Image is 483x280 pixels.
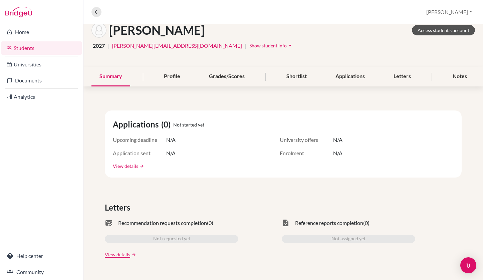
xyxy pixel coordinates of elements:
div: Applications [327,67,373,86]
span: Applications [113,118,161,130]
span: | [245,42,246,50]
span: Not assigned yet [331,235,366,243]
span: Not requested yet [153,235,190,243]
a: View details [105,251,130,258]
button: [PERSON_NAME] [423,6,475,18]
a: Students [1,41,82,55]
span: Not started yet [173,121,204,128]
span: Reference reports completion [295,219,363,227]
span: Letters [105,202,133,214]
div: Grades/Scores [201,67,253,86]
a: [PERSON_NAME][EMAIL_ADDRESS][DOMAIN_NAME] [112,42,242,50]
span: | [107,42,109,50]
a: Help center [1,249,82,263]
a: Home [1,25,82,39]
span: Enrolment [280,149,333,157]
div: Notes [445,67,475,86]
a: View details [113,163,138,170]
span: University offers [280,136,333,144]
div: Letters [386,67,419,86]
span: Recommendation requests completion [118,219,207,227]
div: Shortlist [278,67,315,86]
div: Open Intercom Messenger [460,257,476,273]
span: Application sent [113,149,166,157]
div: Summary [91,67,130,86]
span: N/A [333,149,342,157]
button: Show student infoarrow_drop_down [249,40,294,51]
a: arrow_forward [130,252,136,257]
div: Profile [156,67,188,86]
a: Community [1,265,82,279]
span: (0) [207,219,213,227]
span: N/A [333,136,342,144]
span: (0) [363,219,370,227]
span: N/A [166,149,176,157]
a: Access student's account [412,25,475,35]
span: Upcoming deadline [113,136,166,144]
span: (0) [161,118,173,130]
a: arrow_forward [138,164,144,169]
img: Bridge-U [5,7,32,17]
span: mark_email_read [105,219,113,227]
a: Universities [1,58,82,71]
span: task [282,219,290,227]
span: N/A [166,136,176,144]
img: Jacquelyn Ang's avatar [91,23,106,38]
span: 2027 [93,42,105,50]
span: Show student info [249,43,287,48]
h1: [PERSON_NAME] [109,23,205,37]
a: Analytics [1,90,82,103]
a: Documents [1,74,82,87]
i: arrow_drop_down [287,42,293,49]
